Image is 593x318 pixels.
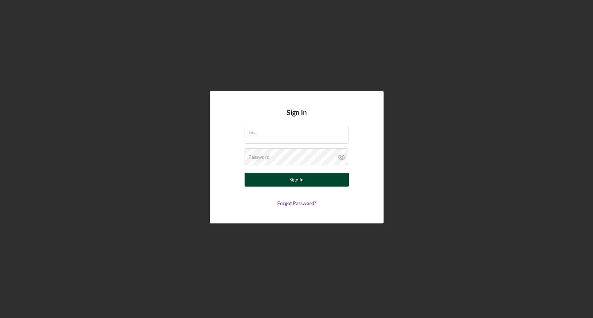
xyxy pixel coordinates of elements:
h4: Sign In [287,109,307,127]
button: Sign In [245,173,349,187]
div: Sign In [289,173,304,187]
label: Email [248,127,348,135]
a: Forgot Password? [277,200,316,206]
label: Password [248,154,270,160]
